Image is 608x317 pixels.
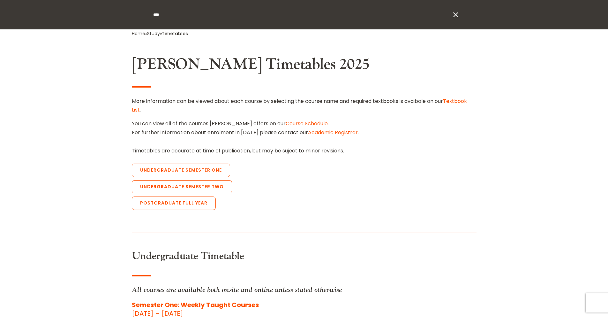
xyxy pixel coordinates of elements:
[132,250,477,266] h3: Undergraduate Timetable
[132,180,232,194] a: Undergraduate Semester Two
[132,300,259,309] strong: Semester One: Weekly Taught Courses
[132,97,477,119] p: More information can be viewed about each course by selecting the course name and required textbo...
[132,285,342,294] em: All courses are available both onsite and online unless stated otherwise
[132,119,477,136] p: You can view all of the courses [PERSON_NAME] offers on our . For further information about enrol...
[308,129,358,136] a: Academic Registrar
[132,30,188,37] span: » »
[286,120,328,127] a: Course Schedule
[147,30,160,37] a: Study
[162,30,188,37] span: Timetables
[132,55,477,77] h2: [PERSON_NAME] Timetables 2025
[132,30,145,37] a: Home
[132,146,477,155] p: Timetables are accurate at time of publication, but may be suject to minor revisions.
[132,164,230,177] a: Undergraduate Semester One
[132,197,216,210] a: Postgraduate Full Year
